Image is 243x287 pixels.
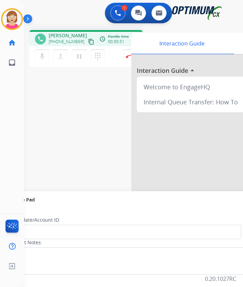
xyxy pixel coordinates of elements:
mat-icon: merge_type [57,52,65,61]
img: control [126,55,134,58]
mat-icon: access_time [99,36,106,42]
span: Handle time [108,34,129,39]
img: avatar [2,10,22,29]
mat-icon: inbox [8,58,16,67]
label: Candidate/Account ID: [9,217,60,223]
mat-icon: close [130,36,136,42]
div: 1 [121,5,127,11]
label: Contact Notes: [9,239,42,246]
mat-icon: pause [75,52,83,61]
mat-icon: home [8,39,16,47]
p: 0.20.1027RC [205,275,236,283]
span: [PERSON_NAME] [49,32,87,39]
mat-icon: phone [37,36,44,42]
div: Interaction Guide [131,33,232,54]
div: Welcome to EngageHQ [139,79,242,94]
mat-icon: dialpad [94,52,102,61]
span: [PHONE_NUMBER] [49,39,84,44]
mat-icon: mic [38,52,46,61]
mat-icon: content_copy [88,39,94,45]
div: Internal Queue Transfer: How To [139,94,242,109]
span: 00:00:51 [108,39,124,44]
